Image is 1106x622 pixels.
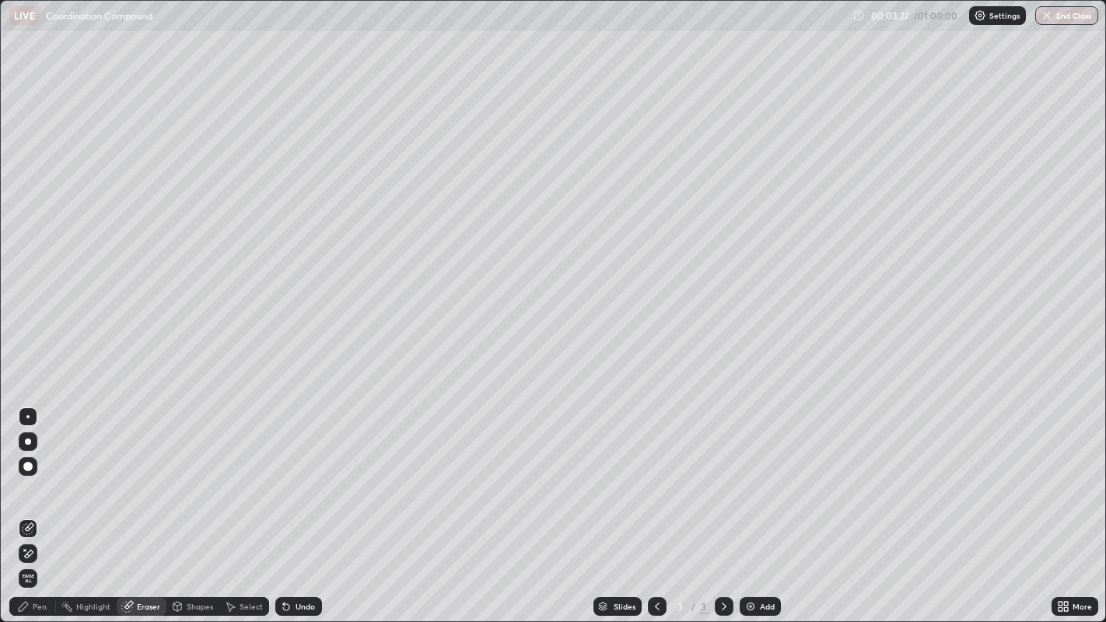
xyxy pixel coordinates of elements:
div: More [1073,603,1092,610]
img: end-class-cross [1041,9,1053,22]
div: Add [760,603,775,610]
button: End Class [1035,6,1098,25]
div: Slides [614,603,635,610]
div: Eraser [137,603,160,610]
div: 3 [673,602,688,611]
img: add-slide-button [744,600,757,613]
div: Pen [33,603,47,610]
div: Shapes [187,603,213,610]
div: / [691,602,696,611]
p: Coordination Compound [46,9,152,22]
div: Highlight [76,603,110,610]
p: Settings [989,12,1020,19]
div: Select [240,603,263,610]
div: 3 [699,599,709,613]
p: LIVE [14,9,35,22]
span: Erase all [19,574,37,583]
img: class-settings-icons [974,9,986,22]
div: Undo [296,603,315,610]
